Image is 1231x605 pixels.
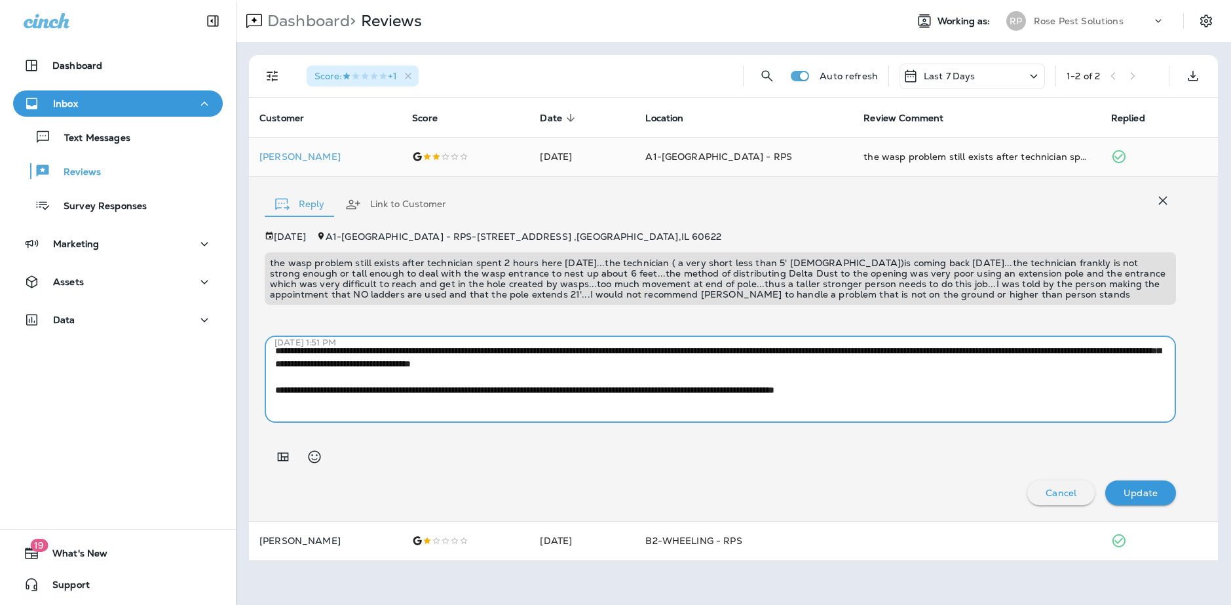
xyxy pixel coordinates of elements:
span: Customer [259,112,321,124]
button: Select an emoji [301,444,328,470]
span: Date [540,112,579,124]
span: Customer [259,113,304,124]
div: Click to view Customer Drawer [259,151,391,162]
button: Update [1105,480,1176,505]
p: Reviews [50,166,101,179]
div: RP [1006,11,1026,31]
span: Location [645,112,700,124]
button: Text Messages [13,123,223,151]
span: What's New [39,548,107,564]
button: Search Reviews [754,63,780,89]
span: Review Comment [863,113,943,124]
span: A1-[GEOGRAPHIC_DATA] - RPS - [STREET_ADDRESS] , [GEOGRAPHIC_DATA] , IL 60622 [326,231,721,243]
p: Update [1124,488,1158,498]
button: Export as CSV [1180,63,1206,89]
div: the wasp problem still exists after technician spent 2 hours here 4 days ago...the technician ( a... [863,150,1089,163]
p: [DATE] 1:51 PM [275,338,1186,348]
button: Dashboard [13,52,223,79]
button: 19What's New [13,540,223,566]
button: Assets [13,269,223,295]
p: Text Messages [51,132,130,145]
span: Score [412,112,455,124]
span: Score [412,113,438,124]
span: Replied [1111,113,1145,124]
button: Cancel [1027,480,1095,505]
button: Data [13,307,223,333]
p: Assets [53,277,84,287]
span: B2-WHEELING - RPS [645,535,742,547]
td: [DATE] [529,521,635,560]
span: Support [39,579,90,595]
span: Location [645,113,683,124]
span: 19 [30,539,48,552]
p: Last 7 Days [924,71,975,81]
p: Rose Pest Solutions [1034,16,1124,26]
button: Add in a premade template [270,444,296,470]
button: Collapse Sidebar [195,8,231,34]
button: Filters [259,63,286,89]
button: Settings [1194,9,1218,33]
button: Support [13,572,223,598]
p: the wasp problem still exists after technician spent 2 hours here [DATE]...the technician ( a ver... [270,258,1171,300]
span: Review Comment [863,112,960,124]
p: Marketing [53,239,99,249]
td: [DATE] [529,137,635,176]
p: [DATE] [274,231,306,242]
button: Survey Responses [13,191,223,219]
p: Data [53,315,75,325]
p: Dashboard > [262,11,356,31]
p: Dashboard [52,60,102,71]
div: Score:1 Star+1 [307,66,419,87]
p: [PERSON_NAME] [259,151,391,162]
p: Auto refresh [820,71,878,81]
button: Link to Customer [335,181,457,228]
p: Cancel [1046,488,1076,498]
p: Reviews [356,11,422,31]
div: 1 - 2 of 2 [1067,71,1100,81]
span: Replied [1111,112,1162,124]
span: A1-[GEOGRAPHIC_DATA] - RPS [645,151,792,163]
button: Reply [265,181,335,228]
p: Inbox [53,98,78,109]
button: Inbox [13,90,223,117]
span: Date [540,113,562,124]
p: [PERSON_NAME] [259,536,391,546]
span: Score : +1 [314,70,397,82]
span: Working as: [937,16,993,27]
button: Marketing [13,231,223,257]
button: Reviews [13,157,223,185]
p: Survey Responses [50,201,147,213]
